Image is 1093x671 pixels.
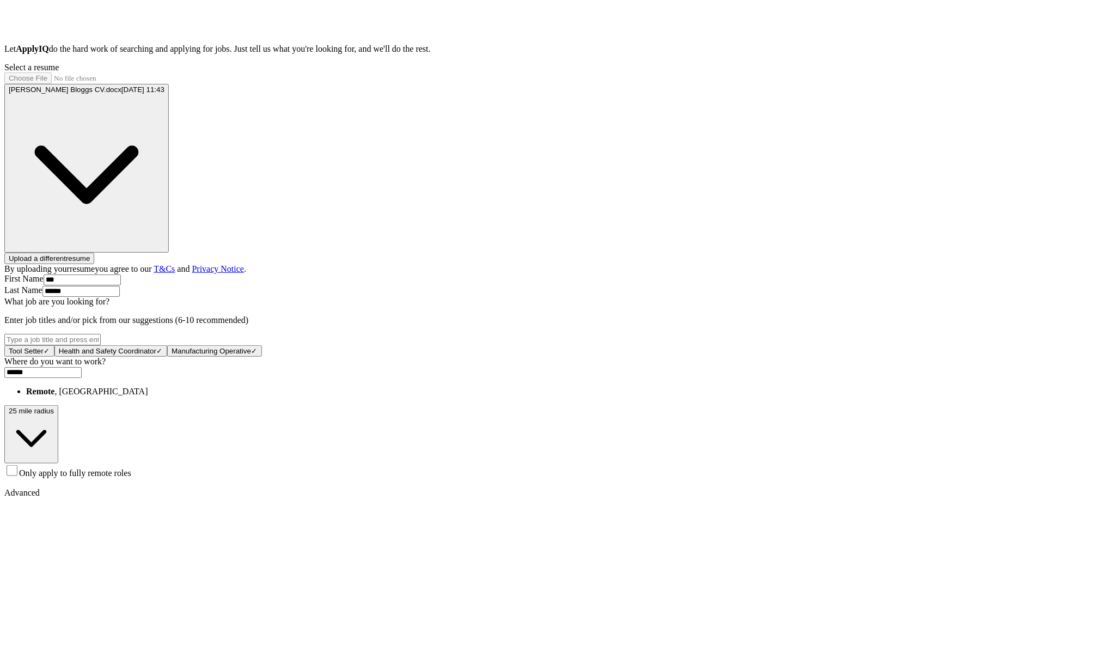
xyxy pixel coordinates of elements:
strong: Remote [26,387,54,396]
label: What job are you looking for? [4,297,109,306]
label: First Name [4,274,44,283]
input: Type a job title and press enter [4,334,101,345]
button: 25 mile radius [4,405,58,463]
strong: ApplyIQ [16,44,48,53]
p: Enter job titles and/or pick from our suggestions (6-10 recommended) [4,315,1089,325]
span: Health and Safety Coordinator [59,347,156,355]
span: ✓ [44,347,50,355]
label: Where do you want to work? [4,357,106,366]
button: Tool Setter✓ [4,345,54,357]
button: Upload a differentresume [4,253,94,264]
p: Let do the hard work of searching and applying for jobs. Just tell us what you're looking for, an... [4,44,1089,54]
span: Tool Setter [9,347,44,355]
span: ✓ [251,347,257,355]
button: Manufacturing Operative✓ [167,345,262,357]
span: Only apply to fully remote roles [19,468,131,478]
span: Manufacturing Operative [172,347,251,355]
span: [DATE] 11:43 [121,86,164,94]
div: By uploading your resume you agree to our and . [4,264,1089,274]
button: Health and Safety Coordinator✓ [54,345,167,357]
span: Advanced [4,488,40,497]
label: Select a resume [4,63,59,72]
span: ✓ [156,347,162,355]
button: [PERSON_NAME] Bloggs CV.docx[DATE] 11:43 [4,84,169,253]
input: Only apply to fully remote roles [7,465,17,476]
li: , [GEOGRAPHIC_DATA] [26,387,1089,396]
a: Privacy Notice [192,264,245,273]
label: Last Name [4,285,42,295]
a: T&Cs [154,264,175,273]
span: 25 mile radius [9,407,54,415]
span: [PERSON_NAME] Bloggs CV.docx [9,86,121,94]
